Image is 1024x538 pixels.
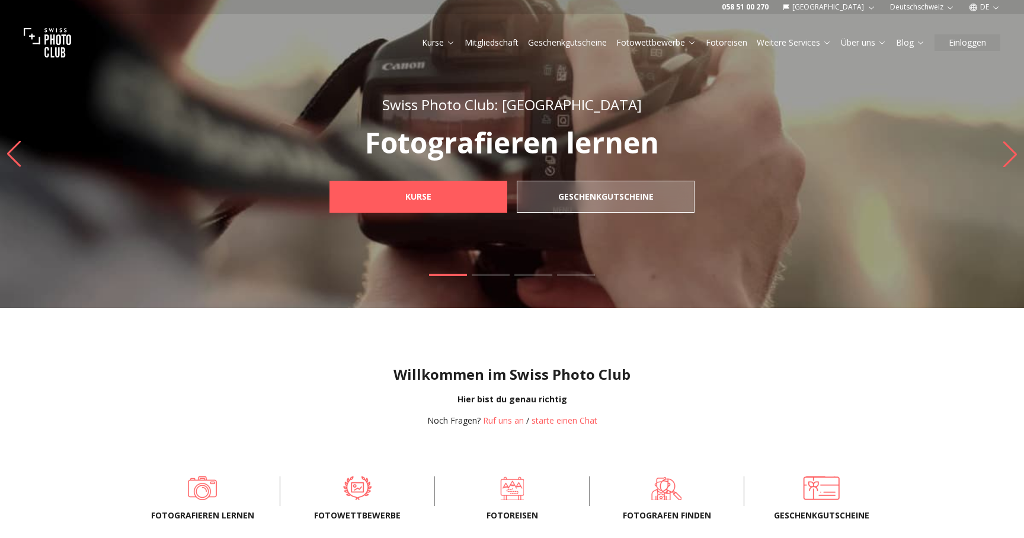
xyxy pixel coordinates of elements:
a: Fotoreisen [706,37,747,49]
a: Fotoreisen [454,476,570,500]
a: Fotografieren lernen [145,476,261,500]
b: Geschenkgutscheine [558,191,654,203]
button: Kurse [417,34,460,51]
a: Fotografen finden [609,476,725,500]
span: Fotografieren lernen [145,510,261,521]
b: Kurse [405,191,431,203]
button: Blog [891,34,930,51]
button: Einloggen [935,34,1000,51]
img: Swiss photo club [24,19,71,66]
a: 058 51 00 270 [722,2,769,12]
span: Fotowettbewerbe [299,510,415,521]
button: Geschenkgutscheine [523,34,612,51]
button: Mitgliedschaft [460,34,523,51]
div: / [427,415,597,427]
button: Über uns [836,34,891,51]
a: Kurse [422,37,455,49]
button: starte einen Chat [532,415,597,427]
a: Kurse [329,181,507,213]
p: Fotografieren lernen [303,129,721,157]
span: Fotografen finden [609,510,725,521]
a: Fotowettbewerbe [616,37,696,49]
span: Swiss Photo Club: [GEOGRAPHIC_DATA] [382,95,642,114]
a: Ruf uns an [483,415,524,426]
a: Über uns [841,37,887,49]
a: Fotowettbewerbe [299,476,415,500]
span: Fotoreisen [454,510,570,521]
button: Fotoreisen [701,34,752,51]
a: Geschenkgutscheine [528,37,607,49]
div: Hier bist du genau richtig [9,393,1015,405]
span: Noch Fragen? [427,415,481,426]
button: Weitere Services [752,34,836,51]
a: Geschenkgutscheine [517,181,695,213]
a: Geschenkgutscheine [763,476,879,500]
a: Mitgliedschaft [465,37,519,49]
span: Geschenkgutscheine [763,510,879,521]
button: Fotowettbewerbe [612,34,701,51]
h1: Willkommen im Swiss Photo Club [9,365,1015,384]
a: Blog [896,37,925,49]
a: Weitere Services [757,37,831,49]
